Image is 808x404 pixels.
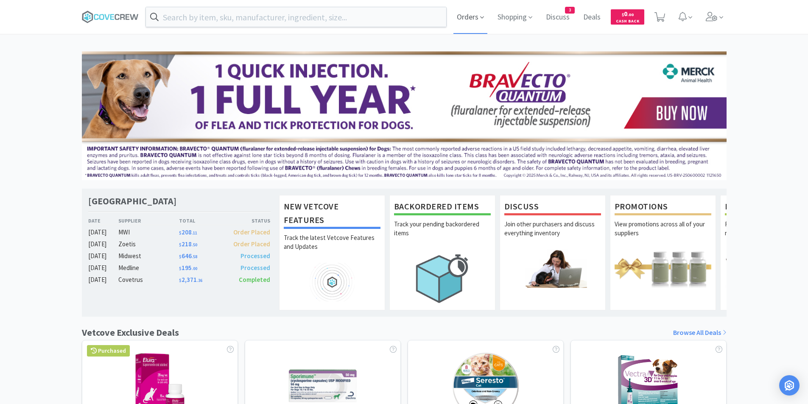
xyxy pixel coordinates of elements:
[389,195,495,310] a: Backordered ItemsTrack your pending backordered items
[88,239,119,249] div: [DATE]
[179,264,197,272] span: 195
[240,264,270,272] span: Processed
[179,217,225,225] div: Total
[627,12,634,17] span: . 00
[179,242,182,248] span: $
[565,7,574,13] span: 3
[192,254,197,259] span: . 58
[179,240,197,248] span: 218
[88,263,119,273] div: [DATE]
[233,240,270,248] span: Order Placed
[779,375,800,396] div: Open Intercom Messenger
[500,195,606,310] a: DiscussJoin other purchasers and discuss everything inventory
[88,275,271,285] a: [DATE]Covetrus$2,371.36Completed
[88,195,176,207] h1: [GEOGRAPHIC_DATA]
[615,249,711,288] img: hero_promotions.png
[179,276,202,284] span: 2,371
[673,327,727,338] a: Browse All Deals
[615,200,711,215] h1: Promotions
[504,200,601,215] h1: Discuss
[284,200,380,229] h1: New Vetcove Features
[179,252,197,260] span: 646
[118,227,179,237] div: MWI
[118,217,179,225] div: Supplier
[284,263,380,301] img: hero_feature_roadmap.png
[118,275,179,285] div: Covetrus
[284,233,380,263] p: Track the latest Vetcove Features and Updates
[580,14,604,21] a: Deals
[118,251,179,261] div: Midwest
[88,251,271,261] a: [DATE]Midwest$646.58Processed
[279,195,385,310] a: New Vetcove FeaturesTrack the latest Vetcove Features and Updates
[611,6,644,28] a: $0.00Cash Back
[118,239,179,249] div: Zoetis
[88,227,119,237] div: [DATE]
[179,278,182,283] span: $
[88,263,271,273] a: [DATE]Medline$195.00Processed
[179,228,197,236] span: 208
[239,276,270,284] span: Completed
[146,7,447,27] input: Search by item, sku, manufacturer, ingredient, size...
[82,325,179,340] h1: Vetcove Exclusive Deals
[179,254,182,259] span: $
[622,12,624,17] span: $
[225,217,271,225] div: Status
[88,217,119,225] div: Date
[240,252,270,260] span: Processed
[504,249,601,288] img: hero_discuss.png
[542,14,573,21] a: Discuss3
[88,251,119,261] div: [DATE]
[179,266,182,271] span: $
[88,275,119,285] div: [DATE]
[394,200,491,215] h1: Backordered Items
[622,10,634,18] span: 0
[82,51,727,180] img: 3ffb5edee65b4d9ab6d7b0afa510b01f.jpg
[192,242,197,248] span: . 50
[394,220,491,249] p: Track your pending backordered items
[504,220,601,249] p: Join other purchasers and discuss everything inventory
[615,220,711,249] p: View promotions across all of your suppliers
[394,249,491,307] img: hero_backorders.png
[610,195,716,310] a: PromotionsView promotions across all of your suppliers
[192,230,197,236] span: . 11
[88,239,271,249] a: [DATE]Zoetis$218.50Order Placed
[118,263,179,273] div: Medline
[179,230,182,236] span: $
[616,19,639,25] span: Cash Back
[88,227,271,237] a: [DATE]MWI$208.11Order Placed
[192,266,197,271] span: . 00
[197,278,202,283] span: . 36
[233,228,270,236] span: Order Placed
